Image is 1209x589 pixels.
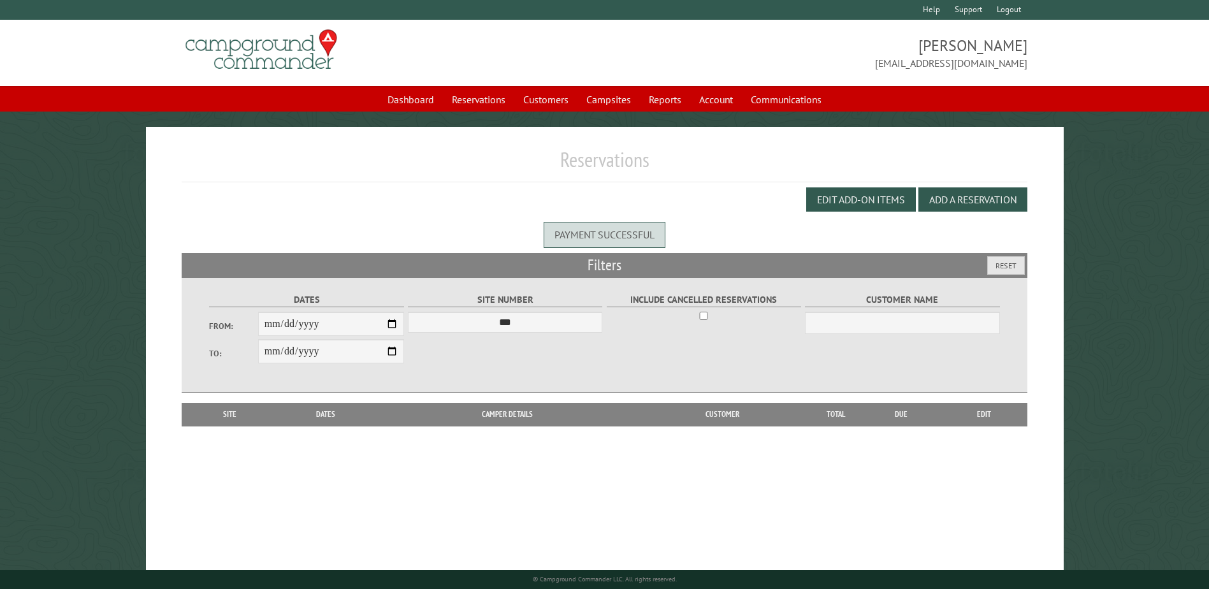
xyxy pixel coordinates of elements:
[380,87,442,112] a: Dashboard
[579,87,639,112] a: Campsites
[634,403,810,426] th: Customer
[544,222,665,247] div: Payment successful
[806,187,916,212] button: Edit Add-on Items
[641,87,689,112] a: Reports
[182,253,1027,277] h2: Filters
[209,320,257,332] label: From:
[605,35,1027,71] span: [PERSON_NAME] [EMAIL_ADDRESS][DOMAIN_NAME]
[533,575,677,583] small: © Campground Commander LLC. All rights reserved.
[516,87,576,112] a: Customers
[987,256,1025,275] button: Reset
[182,147,1027,182] h1: Reservations
[380,403,634,426] th: Camper Details
[861,403,941,426] th: Due
[743,87,829,112] a: Communications
[810,403,861,426] th: Total
[182,25,341,75] img: Campground Commander
[691,87,741,112] a: Account
[444,87,513,112] a: Reservations
[408,293,602,307] label: Site Number
[941,403,1027,426] th: Edit
[271,403,380,426] th: Dates
[607,293,801,307] label: Include Cancelled Reservations
[209,293,403,307] label: Dates
[805,293,999,307] label: Customer Name
[188,403,271,426] th: Site
[918,187,1027,212] button: Add a Reservation
[209,347,257,360] label: To:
